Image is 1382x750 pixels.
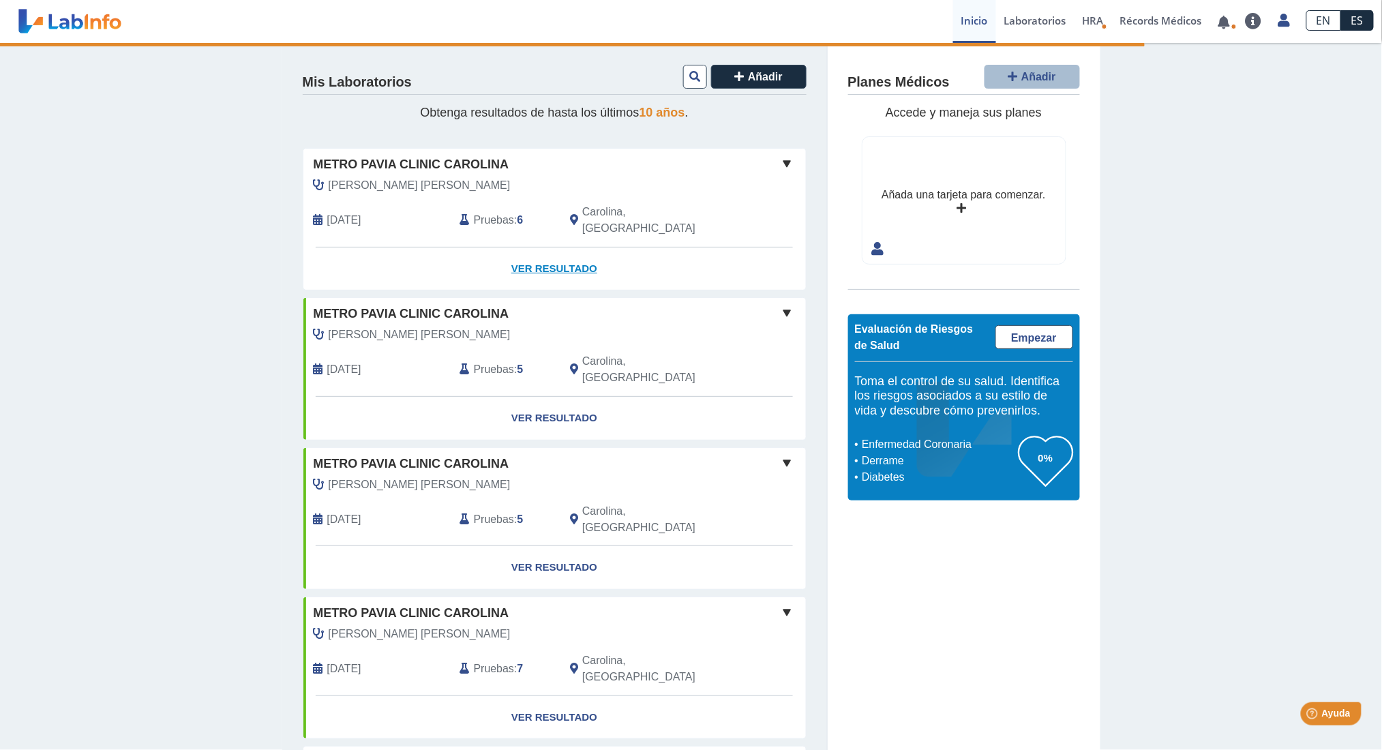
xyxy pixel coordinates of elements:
[1261,697,1367,735] iframe: Help widget launcher
[450,503,560,536] div: :
[1083,14,1104,27] span: HRA
[517,663,524,674] b: 7
[314,455,509,473] span: Metro Pavia Clinic Carolina
[420,106,688,119] span: Obtenga resultados de hasta los últimos .
[474,212,514,228] span: Pruebas
[517,363,524,375] b: 5
[517,214,524,226] b: 6
[711,65,807,89] button: Añadir
[855,323,974,351] span: Evaluación de Riesgos de Salud
[582,503,733,536] span: Carolina, PR
[450,652,560,685] div: :
[303,696,806,739] a: Ver Resultado
[582,652,733,685] span: Carolina, PR
[327,511,361,528] span: 2024-03-12
[327,361,361,378] span: 2025-04-10
[303,247,806,290] a: Ver Resultado
[314,604,509,622] span: Metro Pavia Clinic Carolina
[303,74,412,91] h4: Mis Laboratorios
[1011,332,1057,344] span: Empezar
[329,626,511,642] span: Melendez Reyes, Edna
[329,177,511,194] span: Melendez Reyes, Edna
[858,453,1019,469] li: Derrame
[450,353,560,386] div: :
[1306,10,1341,31] a: EN
[995,325,1073,349] a: Empezar
[886,106,1042,119] span: Accede y maneja sus planes
[848,74,950,91] h4: Planes Médicos
[314,155,509,174] span: Metro Pavia Clinic Carolina
[640,106,685,119] span: 10 años
[314,305,509,323] span: Metro Pavia Clinic Carolina
[474,661,514,677] span: Pruebas
[858,436,1019,453] li: Enfermedad Coronaria
[303,546,806,589] a: Ver Resultado
[1341,10,1374,31] a: ES
[327,661,361,677] span: 2023-08-25
[450,204,560,237] div: :
[985,65,1080,89] button: Añadir
[855,374,1073,419] h5: Toma el control de su salud. Identifica los riesgos asociados a su estilo de vida y descubre cómo...
[474,361,514,378] span: Pruebas
[327,212,361,228] span: 2025-10-06
[329,477,511,493] span: Melendez Reyes, Edna
[474,511,514,528] span: Pruebas
[1021,71,1056,82] span: Añadir
[517,513,524,525] b: 5
[858,469,1019,485] li: Diabetes
[582,204,733,237] span: Carolina, PR
[882,187,1045,203] div: Añada una tarjeta para comenzar.
[329,327,511,343] span: Melendez Reyes, Edna
[1019,449,1073,466] h3: 0%
[303,397,806,440] a: Ver Resultado
[582,353,733,386] span: Carolina, PR
[748,71,783,82] span: Añadir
